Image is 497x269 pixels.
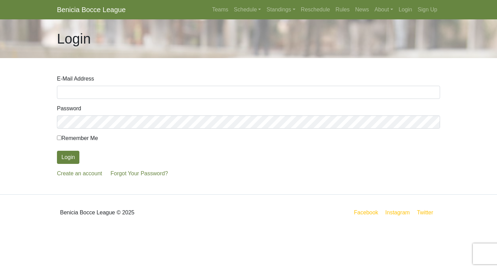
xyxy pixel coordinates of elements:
[57,151,79,164] button: Login
[57,3,126,17] a: Benicia Bocce League
[372,3,396,17] a: About
[57,30,91,47] h1: Login
[57,136,61,140] input: Remember Me
[57,134,98,142] label: Remember Me
[110,170,168,176] a: Forgot Your Password?
[352,3,372,17] a: News
[209,3,231,17] a: Teams
[52,200,248,225] div: Benicia Bocce League © 2025
[384,208,411,217] a: Instagram
[298,3,333,17] a: Reschedule
[415,3,440,17] a: Sign Up
[57,104,81,113] label: Password
[264,3,298,17] a: Standings
[416,208,439,217] a: Twitter
[231,3,264,17] a: Schedule
[57,75,94,83] label: E-Mail Address
[57,170,102,176] a: Create an account
[396,3,415,17] a: Login
[333,3,352,17] a: Rules
[353,208,380,217] a: Facebook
